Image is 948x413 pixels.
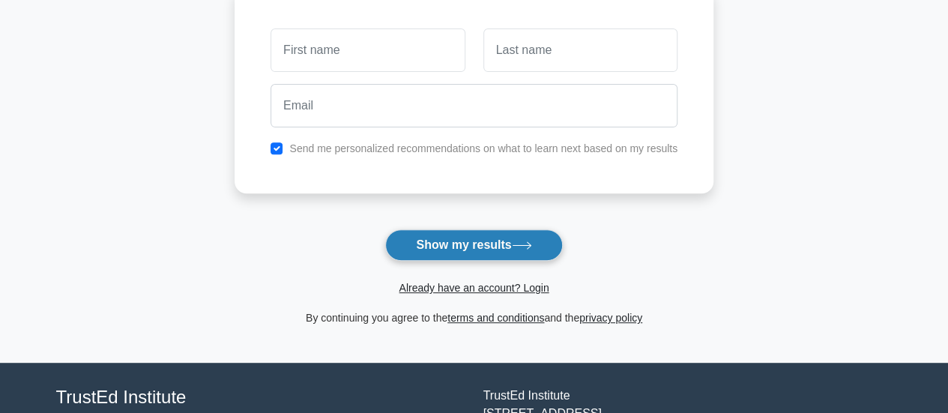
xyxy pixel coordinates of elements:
input: Last name [483,28,677,72]
input: First name [271,28,465,72]
a: terms and conditions [447,312,544,324]
input: Email [271,84,677,127]
a: privacy policy [579,312,642,324]
button: Show my results [385,229,562,261]
h4: TrustEd Institute [56,387,465,409]
label: Send me personalized recommendations on what to learn next based on my results [289,142,677,154]
a: Already have an account? Login [399,282,549,294]
div: By continuing you agree to the and the [226,309,722,327]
